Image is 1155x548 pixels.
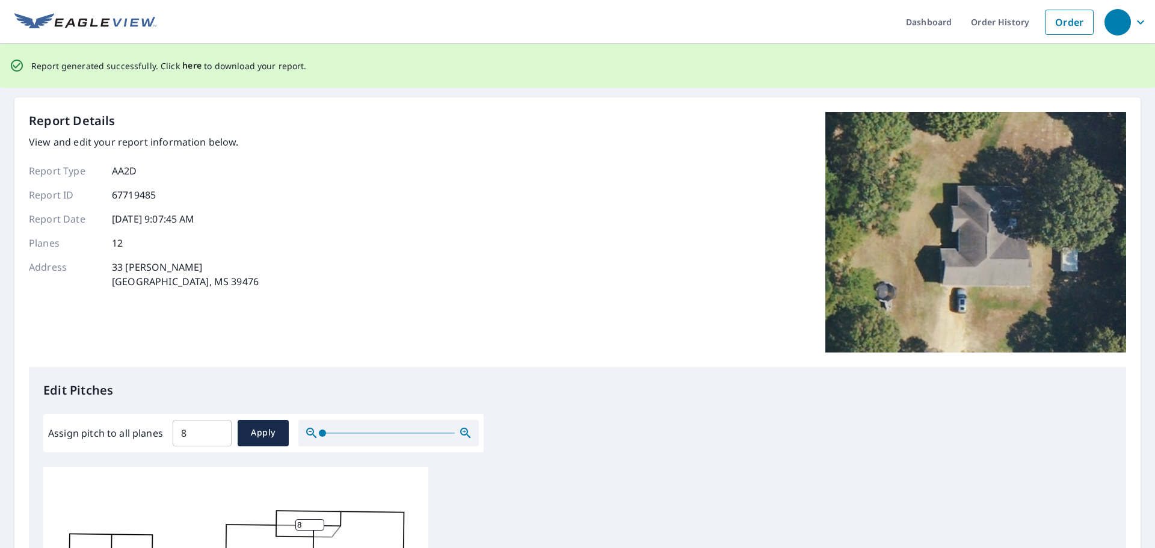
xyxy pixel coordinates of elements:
[173,416,232,450] input: 00.0
[825,112,1126,353] img: Top image
[29,135,259,149] p: View and edit your report information below.
[29,164,101,178] p: Report Type
[29,112,115,130] p: Report Details
[29,188,101,202] p: Report ID
[112,188,156,202] p: 67719485
[112,260,259,289] p: 33 [PERSON_NAME] [GEOGRAPHIC_DATA], MS 39476
[112,236,123,250] p: 12
[14,13,156,31] img: EV Logo
[112,164,137,178] p: AA2D
[29,260,101,289] p: Address
[112,212,195,226] p: [DATE] 9:07:45 AM
[247,425,279,440] span: Apply
[182,58,202,73] button: here
[238,420,289,446] button: Apply
[29,212,101,226] p: Report Date
[29,236,101,250] p: Planes
[31,58,307,73] p: Report generated successfully. Click to download your report.
[43,381,1112,399] p: Edit Pitches
[1045,10,1094,35] a: Order
[48,426,163,440] label: Assign pitch to all planes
